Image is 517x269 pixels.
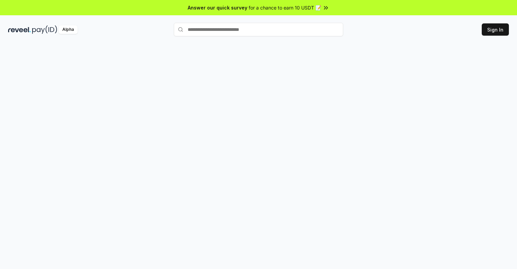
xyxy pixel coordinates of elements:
[482,23,509,36] button: Sign In
[59,25,78,34] div: Alpha
[32,25,57,34] img: pay_id
[188,4,247,11] span: Answer our quick survey
[8,25,31,34] img: reveel_dark
[249,4,321,11] span: for a chance to earn 10 USDT 📝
